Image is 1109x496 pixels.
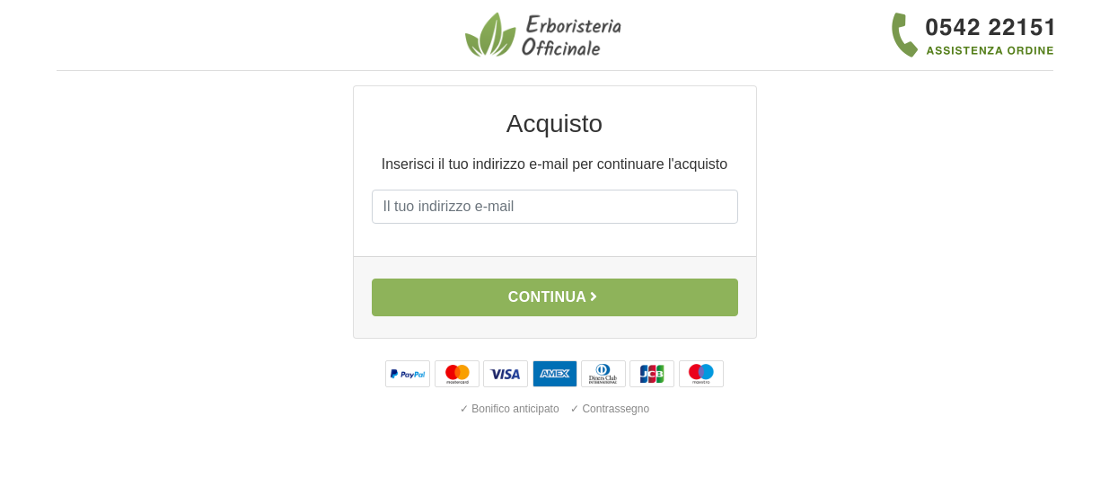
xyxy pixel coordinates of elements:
[372,108,738,139] h2: Acquisto
[372,190,738,224] input: Il tuo indirizzo e-mail
[372,279,738,316] button: Continua
[456,397,563,421] div: ✓ Bonifico anticipato
[465,11,627,59] img: Erboristeria Officinale
[372,154,738,175] p: Inserisci il tuo indirizzo e-mail per continuare l'acquisto
[567,397,653,421] div: ✓ Contrassegno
